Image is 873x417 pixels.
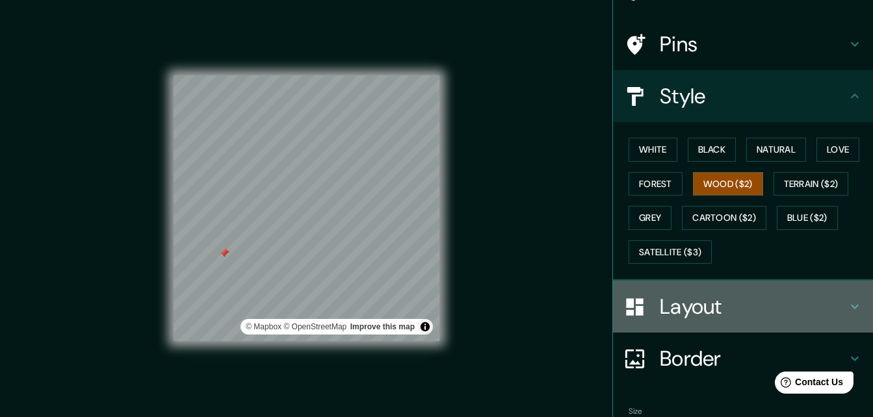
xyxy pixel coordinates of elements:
[682,206,766,230] button: Cartoon ($2)
[629,240,712,264] button: Satellite ($3)
[417,319,433,335] button: Toggle attribution
[660,294,847,320] h4: Layout
[693,172,763,196] button: Wood ($2)
[174,75,439,341] canvas: Map
[660,346,847,372] h4: Border
[746,138,806,162] button: Natural
[613,281,873,333] div: Layout
[688,138,736,162] button: Black
[283,322,346,331] a: OpenStreetMap
[660,83,847,109] h4: Style
[660,31,847,57] h4: Pins
[613,18,873,70] div: Pins
[246,322,281,331] a: Mapbox
[757,366,859,403] iframe: Help widget launcher
[777,206,838,230] button: Blue ($2)
[613,333,873,385] div: Border
[774,172,849,196] button: Terrain ($2)
[629,206,671,230] button: Grey
[629,172,683,196] button: Forest
[613,70,873,122] div: Style
[350,322,415,331] a: Map feedback
[816,138,859,162] button: Love
[629,406,642,417] label: Size
[629,138,677,162] button: White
